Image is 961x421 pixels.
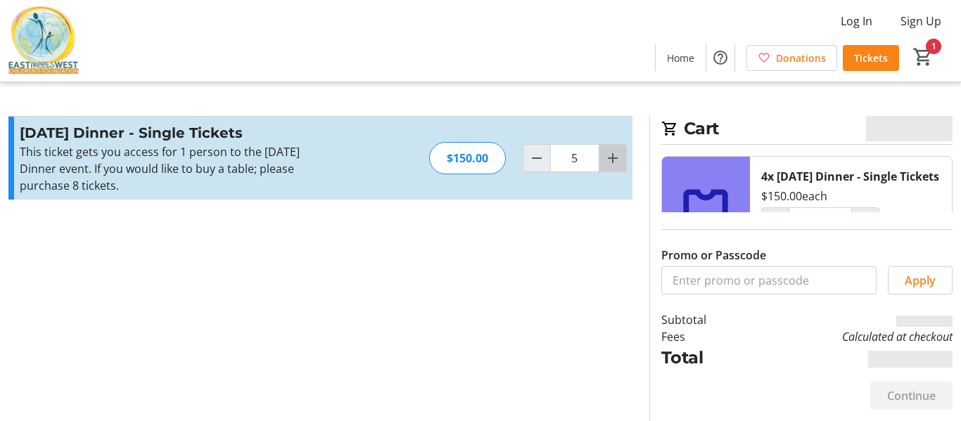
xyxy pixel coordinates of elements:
[599,145,626,171] button: Increment by one
[8,6,79,76] img: East Meets West Children's Foundation's Logo
[661,345,746,370] td: Total
[843,45,899,71] a: Tickets
[841,13,872,30] span: Log In
[776,51,826,65] span: Donations
[761,188,827,205] div: $150.00 each
[661,328,746,345] td: Fees
[866,116,953,141] span: CA$150.00
[789,207,852,235] input: Diwali Dinner - Single Tickets Quantity
[852,208,879,235] button: Increment by one
[550,144,599,172] input: Diwali Dinner - Single Tickets Quantity
[667,51,694,65] span: Home
[854,51,888,65] span: Tickets
[905,272,936,289] span: Apply
[746,45,837,71] a: Donations
[429,142,506,174] div: $150.00
[20,143,327,194] div: This ticket gets you access for 1 person to the [DATE] Dinner event. If you would like to buy a t...
[889,10,953,32] button: Sign Up
[829,10,884,32] button: Log In
[900,13,941,30] span: Sign Up
[762,208,789,235] button: Decrement by one
[746,328,953,345] td: Calculated at checkout
[661,311,746,328] td: Subtotal
[761,168,939,185] div: 4x [DATE] Dinner - Single Tickets
[888,266,953,294] button: Apply
[523,145,550,171] button: Decrement by one
[706,44,734,72] button: Help
[661,266,877,294] input: Enter promo or passcode
[661,116,953,145] h2: Cart
[656,45,706,71] a: Home
[661,247,766,264] label: Promo or Passcode
[20,122,327,143] h3: [DATE] Dinner - Single Tickets
[910,44,936,70] button: Cart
